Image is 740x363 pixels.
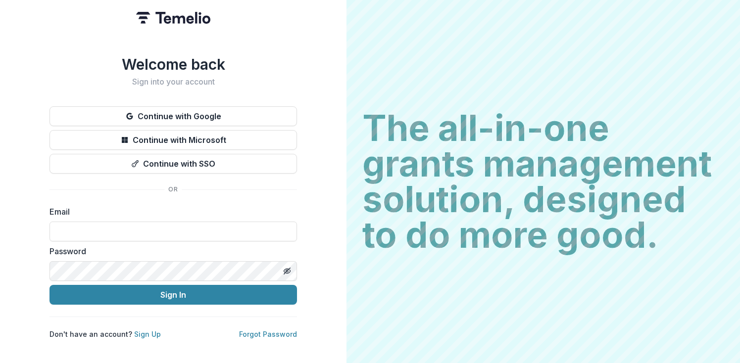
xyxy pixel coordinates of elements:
[49,245,291,257] label: Password
[49,285,297,305] button: Sign In
[49,154,297,174] button: Continue with SSO
[136,12,210,24] img: Temelio
[49,55,297,73] h1: Welcome back
[49,206,291,218] label: Email
[49,329,161,339] p: Don't have an account?
[49,77,297,87] h2: Sign into your account
[49,130,297,150] button: Continue with Microsoft
[134,330,161,338] a: Sign Up
[49,106,297,126] button: Continue with Google
[239,330,297,338] a: Forgot Password
[279,263,295,279] button: Toggle password visibility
